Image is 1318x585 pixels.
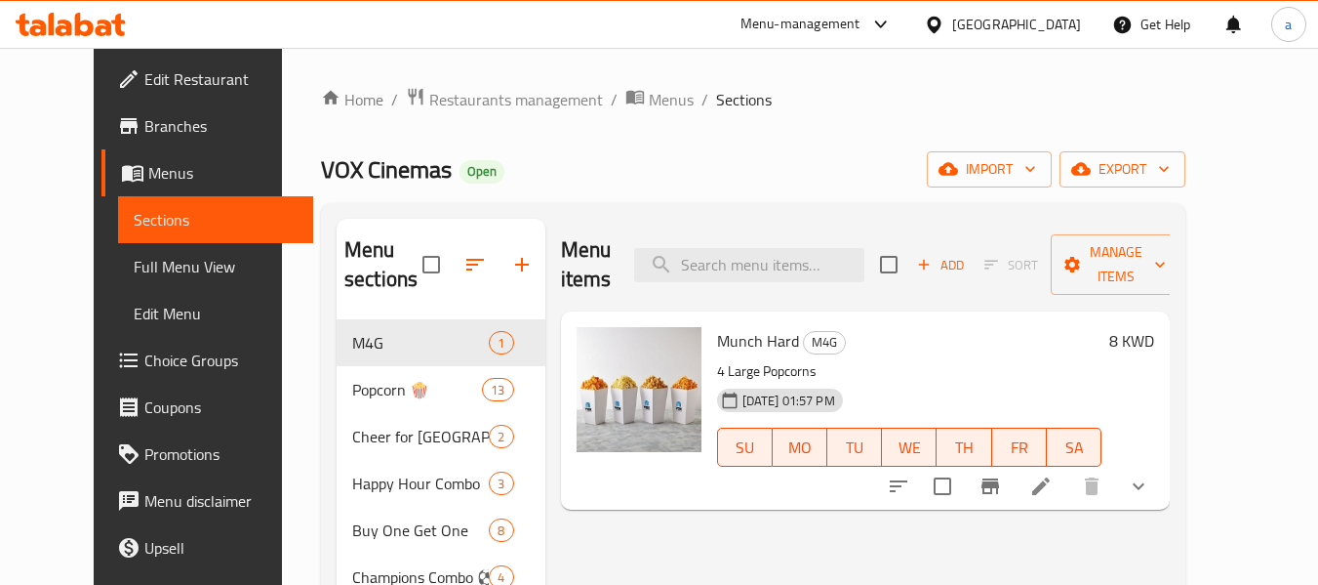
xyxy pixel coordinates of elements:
[321,88,383,111] a: Home
[352,425,489,448] span: Cheer for [GEOGRAPHIC_DATA]
[1285,14,1292,35] span: a
[1059,151,1185,188] button: export
[101,337,314,384] a: Choice Groups
[144,489,299,513] span: Menu disclaimer
[1047,428,1101,467] button: SA
[134,302,299,325] span: Edit Menu
[780,434,819,462] span: MO
[489,519,513,542] div: items
[134,255,299,278] span: Full Menu View
[1000,434,1039,462] span: FR
[321,87,1185,112] nav: breadcrumb
[490,428,512,446] span: 2
[344,235,422,294] h2: Menu sections
[337,413,545,460] div: Cheer for [GEOGRAPHIC_DATA]2
[118,196,314,243] a: Sections
[882,428,937,467] button: WE
[118,290,314,337] a: Edit Menu
[634,248,864,282] input: search
[144,442,299,466] span: Promotions
[890,434,929,462] span: WE
[1051,234,1181,295] button: Manage items
[352,519,489,542] span: Buy One Get One
[835,434,874,462] span: TU
[489,331,513,355] div: items
[337,507,545,554] div: Buy One Get One8
[972,250,1051,280] span: Select section first
[490,475,512,493] span: 3
[875,463,922,510] button: sort-choices
[804,331,845,354] span: M4G
[352,331,489,355] span: M4G
[937,428,991,467] button: TH
[482,378,513,401] div: items
[490,522,512,540] span: 8
[1127,475,1150,498] svg: Show Choices
[1115,463,1162,510] button: show more
[321,147,452,191] span: VOX Cinemas
[773,428,827,467] button: MO
[927,151,1052,188] button: import
[406,87,603,112] a: Restaurants management
[101,103,314,149] a: Branches
[625,87,694,112] a: Menus
[148,161,299,185] span: Menus
[1075,157,1170,182] span: export
[942,157,1036,182] span: import
[352,472,489,495] div: Happy Hour Combo
[429,88,603,111] span: Restaurants management
[967,463,1014,510] button: Branch-specific-item
[101,524,314,571] a: Upsell
[144,349,299,372] span: Choice Groups
[735,392,843,410] span: [DATE] 01:57 PM
[459,160,504,184] div: Open
[352,425,489,448] div: Cheer for Kuwait
[144,536,299,560] span: Upsell
[701,88,708,111] li: /
[992,428,1047,467] button: FR
[144,114,299,138] span: Branches
[726,434,765,462] span: SU
[101,56,314,103] a: Edit Restaurant
[337,319,545,366] div: M4G1
[337,366,545,413] div: Popcorn 🍿13
[483,381,512,399] span: 13
[740,13,860,36] div: Menu-management
[914,254,967,276] span: Add
[952,14,1081,35] div: [GEOGRAPHIC_DATA]
[717,326,799,355] span: Munch Hard
[827,428,882,467] button: TU
[337,460,545,507] div: Happy Hour Combo3
[101,431,314,478] a: Promotions
[716,88,772,111] span: Sections
[411,244,452,285] span: Select all sections
[1029,475,1053,498] a: Edit menu item
[134,208,299,231] span: Sections
[611,88,618,111] li: /
[561,235,612,294] h2: Menu items
[868,244,909,285] span: Select section
[101,149,314,196] a: Menus
[101,384,314,431] a: Coupons
[1055,434,1094,462] span: SA
[499,241,545,288] button: Add section
[352,378,482,401] span: Popcorn 🍿
[144,67,299,91] span: Edit Restaurant
[944,434,983,462] span: TH
[922,466,963,507] span: Select to update
[101,478,314,524] a: Menu disclaimer
[490,334,512,353] span: 1
[144,396,299,419] span: Coupons
[649,88,694,111] span: Menus
[1109,327,1154,355] h6: 8 KWD
[391,88,398,111] li: /
[803,331,846,355] div: M4G
[909,250,972,280] span: Add item
[1068,463,1115,510] button: delete
[489,472,513,495] div: items
[459,163,504,180] span: Open
[909,250,972,280] button: Add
